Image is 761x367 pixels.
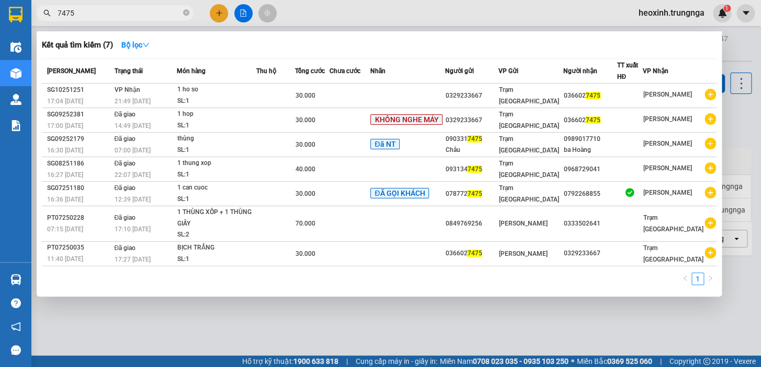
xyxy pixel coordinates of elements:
span: 17:04 [DATE] [47,98,83,105]
span: [PERSON_NAME] [643,91,691,98]
span: Trạm [GEOGRAPHIC_DATA] [643,214,703,233]
div: 0329233667 [564,248,617,259]
span: 7475 [467,165,482,173]
a: 1 [692,273,703,285]
div: thùng [177,133,256,145]
span: ĐÃ GỌI KHÁCH [370,188,429,198]
span: 17:27 [DATE] [114,256,150,263]
span: Trạm [GEOGRAPHIC_DATA] [499,86,559,105]
span: 70.000 [296,220,315,227]
span: 7475 [467,135,482,143]
span: plus-circle [705,187,716,198]
div: 036602 [564,115,617,126]
img: logo-vxr [9,7,22,22]
span: plus-circle [705,217,716,229]
b: T1 [PERSON_NAME], P Phú Thuỷ [5,57,69,89]
span: 7475 [467,190,482,197]
div: SL: 1 [177,145,256,156]
span: Đã giao [114,160,135,167]
span: close-circle [183,8,189,18]
div: 1 THÙNG XỐP + 1 THÙNG GIẤY [177,207,256,229]
span: Tổng cước [295,67,325,75]
span: plus-circle [705,162,716,174]
div: Châu [445,145,498,156]
span: Chưa cước [330,67,360,75]
button: Bộ lọcdown [113,37,158,53]
img: logo.jpg [5,5,42,42]
span: plus-circle [705,138,716,149]
span: plus-circle [705,113,716,125]
img: warehouse-icon [10,68,21,79]
div: SG08251186 [47,158,111,169]
span: 30.000 [296,92,315,99]
span: Nhãn [370,67,385,75]
span: Đã NT [370,139,400,149]
button: right [704,273,717,285]
div: SG09252381 [47,109,111,120]
div: 0989017710 [564,134,617,145]
h3: Kết quả tìm kiếm ( 7 ) [42,40,113,51]
span: Đã giao [114,135,135,143]
span: 11:40 [DATE] [47,255,83,263]
span: [PERSON_NAME] [47,67,96,75]
li: VP Trạm [GEOGRAPHIC_DATA] [72,44,139,79]
span: Đã giao [114,244,135,252]
span: Đã giao [114,214,135,221]
div: 1 thung xop [177,158,256,169]
div: 093134 [445,164,498,175]
span: [PERSON_NAME] [643,164,691,172]
span: 30.000 [296,141,315,148]
div: SG10251251 [47,85,111,96]
span: 30.000 [296,190,315,197]
li: Next Page [704,273,717,285]
span: Trạng thái [114,67,142,75]
span: 16:36 [DATE] [47,196,83,203]
span: [PERSON_NAME] [643,189,691,196]
span: Trạm [GEOGRAPHIC_DATA] [643,244,703,263]
span: Thu hộ [256,67,276,75]
span: message [11,345,21,355]
img: warehouse-icon [10,274,21,285]
li: 1 [691,273,704,285]
div: 090331 [445,134,498,145]
span: Trạm [GEOGRAPHIC_DATA] [499,135,559,154]
span: 21:49 [DATE] [114,98,150,105]
li: Trung Nga [5,5,152,25]
span: 40.000 [296,165,315,173]
span: right [707,275,713,281]
div: 078772 [445,188,498,199]
span: notification [11,322,21,332]
span: plus-circle [705,247,716,258]
span: question-circle [11,298,21,308]
span: down [142,41,150,49]
input: Tìm tên, số ĐT hoặc mã đơn [58,7,181,19]
span: search [43,9,51,17]
span: 22:07 [DATE] [114,171,150,179]
span: left [682,275,688,281]
span: VP Nhận [642,67,668,75]
img: warehouse-icon [10,42,21,53]
button: left [679,273,691,285]
span: Đã giao [114,184,135,192]
span: Đã giao [114,111,135,118]
li: VP [PERSON_NAME] [5,44,72,56]
span: 17:00 [DATE] [47,122,83,129]
span: TT xuất HĐ [617,62,638,80]
span: 17:10 [DATE] [114,226,150,233]
span: Trạm [GEOGRAPHIC_DATA] [499,111,559,129]
span: [PERSON_NAME] [499,250,548,257]
span: 16:30 [DATE] [47,147,83,154]
div: 0849769256 [445,218,498,229]
img: solution-icon [10,120,21,131]
div: BỊCH TRẮNG [177,242,256,254]
span: Trạm [GEOGRAPHIC_DATA] [499,184,559,203]
span: 30.000 [296,250,315,257]
div: SG07251180 [47,183,111,194]
span: 14:49 [DATE] [114,122,150,129]
span: Món hàng [177,67,206,75]
div: SL: 1 [177,194,256,205]
div: SL: 1 [177,169,256,181]
span: [PERSON_NAME] [643,115,691,123]
span: [PERSON_NAME] [643,140,691,147]
span: 7475 [586,116,600,124]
